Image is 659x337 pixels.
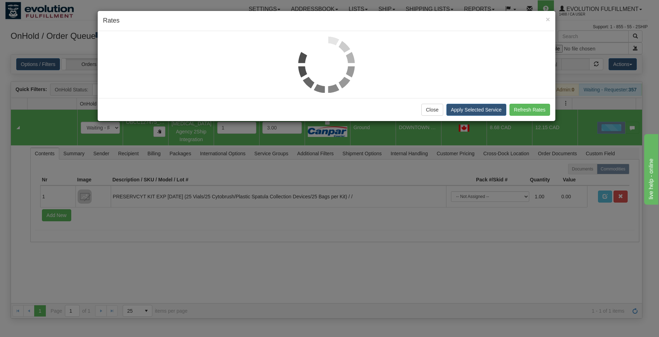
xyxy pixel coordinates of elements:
button: Refresh Rates [509,104,550,116]
div: live help - online [5,4,65,13]
button: Close [421,104,443,116]
h4: Rates [103,16,550,25]
button: Close [546,16,550,23]
span: × [546,15,550,23]
button: Apply Selected Service [446,104,506,116]
img: loader.gif [298,36,355,93]
iframe: chat widget [643,132,658,204]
